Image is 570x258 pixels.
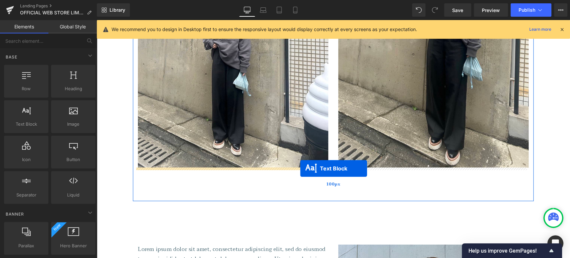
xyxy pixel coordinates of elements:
a: Landing Pages [20,3,97,9]
span: Library [110,7,125,13]
a: Learn more [527,25,554,33]
span: Image [53,121,93,128]
a: Preview [474,3,508,17]
button: Show survey - Help us improve GemPages! [468,247,555,255]
span: Save [452,7,463,14]
a: Mobile [287,3,303,17]
span: Text Block [6,121,46,128]
span: Row [6,85,46,92]
span: Icon [6,156,46,163]
button: More [554,3,567,17]
span: Banner [5,211,25,217]
span: OFFICIAL WEB STORE LIMITED ITEM [20,10,84,15]
a: Global Style [48,20,97,33]
a: Laptop [255,3,271,17]
div: Open Intercom Messenger [547,235,563,251]
a: Desktop [239,3,255,17]
span: Button [53,156,93,163]
button: Publish [511,3,551,17]
span: Liquid [53,191,93,199]
button: Redo [428,3,441,17]
span: Heading [53,85,93,92]
span: Help us improve GemPages! [468,248,547,254]
span: Separator [6,191,46,199]
span: Base [5,54,18,60]
span: 100px [230,161,244,168]
p: We recommend you to design in Desktop first to ensure the responsive layout would display correct... [112,26,417,33]
span: Parallax [6,242,46,249]
button: Undo [412,3,425,17]
span: Publish [519,7,535,13]
span: Preview [482,7,500,14]
span: Hero Banner [53,242,93,249]
a: New Library [97,3,130,17]
a: Tablet [271,3,287,17]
